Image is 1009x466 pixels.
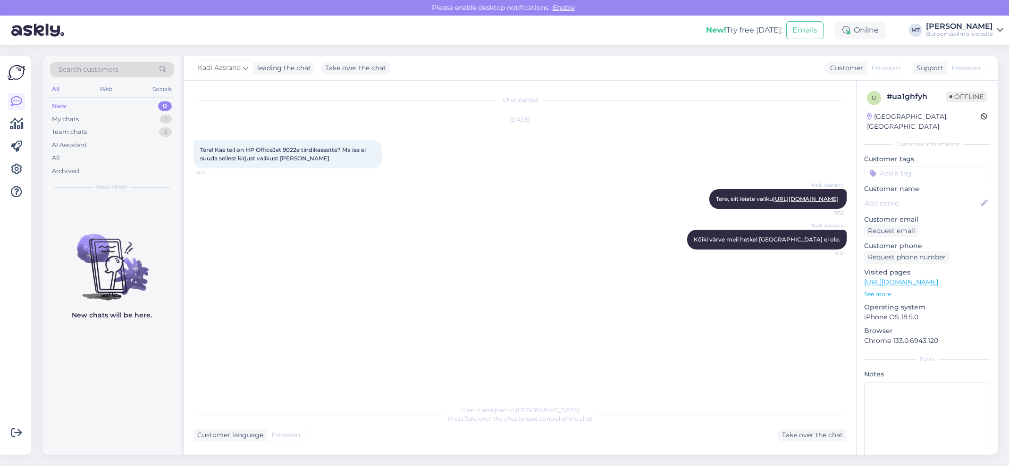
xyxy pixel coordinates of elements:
[52,115,79,124] div: My chats
[864,215,990,225] p: Customer email
[864,355,990,364] div: Extra
[778,429,847,441] div: Take over the chat
[52,153,60,163] div: All
[864,184,990,194] p: Customer name
[42,217,181,302] img: No chats
[193,116,847,124] div: [DATE]
[867,112,981,132] div: [GEOGRAPHIC_DATA], [GEOGRAPHIC_DATA]
[271,430,300,440] span: Estonian
[196,169,232,176] span: 11:11
[864,251,950,264] div: Request phone number
[864,140,990,149] div: Customer information
[808,209,844,216] span: 11:12
[864,302,990,312] p: Operating system
[694,236,840,243] span: Kõiki värve meil hetkel [GEOGRAPHIC_DATA] ei ole.
[461,407,580,414] span: Chat is assigned to [GEOGRAPHIC_DATA]
[716,195,840,202] span: Tere, siit leiate valiku
[864,326,990,336] p: Browser
[864,241,990,251] p: Customer phone
[865,198,979,208] input: Add name
[864,267,990,277] p: Visited pages
[52,127,87,137] div: Team chats
[200,146,367,162] span: Tere! Kas teil on HP OfficeJet 9022e tindikassette? Ma ise ei suuda sellest kirjust valikust [PER...
[808,182,844,189] span: Kadi Aasrand
[52,141,87,150] div: AI Assistant
[98,83,114,95] div: Web
[864,336,990,346] p: Chrome 133.0.6943.120
[463,415,518,422] i: 'Take over the chat'
[773,195,839,202] a: [URL][DOMAIN_NAME]
[550,3,578,12] span: Enable
[253,63,311,73] div: leading the chat
[872,94,876,101] span: u
[52,166,79,176] div: Archived
[926,23,993,30] div: [PERSON_NAME]
[864,166,990,180] input: Add a tag
[158,101,172,111] div: 0
[864,225,919,237] div: Request email
[864,154,990,164] p: Customer tags
[951,63,980,73] span: Estonian
[52,101,67,111] div: New
[50,83,61,95] div: All
[864,290,990,299] p: See more ...
[913,63,943,73] div: Support
[946,92,987,102] span: Offline
[198,63,241,73] span: Kadi Aasrand
[706,25,782,36] div: Try free [DATE]:
[887,91,946,102] div: # ua1ghfyh
[193,430,263,440] div: Customer language
[706,25,726,34] b: New!
[808,222,844,229] span: Kadi Aasrand
[97,183,127,191] span: New chats
[871,63,900,73] span: Estonian
[786,21,824,39] button: Emails
[864,369,990,379] p: Notes
[826,63,863,73] div: Customer
[835,22,886,39] div: Online
[448,415,592,422] span: Press to take control of the chat
[160,115,172,124] div: 1
[864,278,938,286] a: [URL][DOMAIN_NAME]
[59,65,118,75] span: Search customers
[926,23,1003,38] a: [PERSON_NAME]Büroomaailm's website
[321,62,390,75] div: Take over the chat
[159,127,172,137] div: 3
[72,310,152,320] p: New chats will be here.
[808,250,844,257] span: 11:12
[8,64,25,82] img: Askly Logo
[909,24,922,37] div: MT
[193,96,847,104] div: Chat started
[926,30,993,38] div: Büroomaailm's website
[864,312,990,322] p: iPhone OS 18.5.0
[151,83,174,95] div: Socials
